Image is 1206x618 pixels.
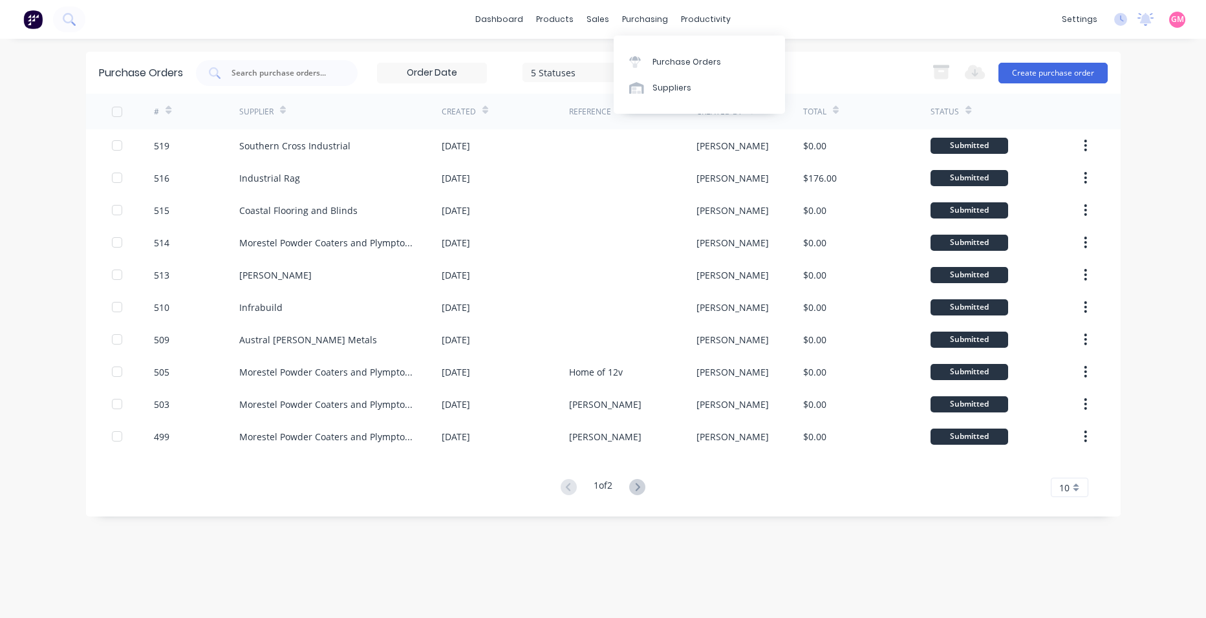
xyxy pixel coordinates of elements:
div: Total [803,106,826,118]
div: 516 [154,171,169,185]
div: 499 [154,430,169,443]
div: Austral [PERSON_NAME] Metals [239,333,377,346]
input: Search purchase orders... [230,67,338,80]
div: [PERSON_NAME] [696,301,769,314]
div: $0.00 [803,301,826,314]
div: Purchase Orders [652,56,721,68]
div: [PERSON_NAME] [696,171,769,185]
div: Suppliers [652,82,691,94]
input: Order Date [378,63,486,83]
div: Supplier [239,106,274,118]
div: Coastal Flooring and Blinds [239,204,358,217]
div: Created [442,106,476,118]
div: [PERSON_NAME] [696,398,769,411]
div: Home of 12v [569,365,623,379]
div: 510 [154,301,169,314]
div: Submitted [931,364,1008,380]
div: Submitted [931,429,1008,445]
div: Purchase Orders [99,65,183,81]
div: Morestel Powder Coaters and Plympton Grit Blasting [239,236,416,250]
div: settings [1055,10,1104,29]
div: [PERSON_NAME] [696,365,769,379]
div: [PERSON_NAME] [569,398,641,411]
div: [PERSON_NAME] [696,333,769,346]
span: GM [1171,14,1184,25]
div: 5 Statuses [531,65,623,79]
div: $0.00 [803,268,826,282]
div: Submitted [931,202,1008,218]
button: Create purchase order [998,63,1108,83]
div: productivity [674,10,737,29]
div: $0.00 [803,236,826,250]
a: dashboard [469,10,530,29]
div: [DATE] [442,171,470,185]
div: Morestel Powder Coaters and Plympton Grit Blasting [239,398,416,411]
div: Submitted [931,138,1008,154]
div: Submitted [931,396,1008,412]
div: [PERSON_NAME] [696,430,769,443]
div: Submitted [931,299,1008,315]
div: [DATE] [442,430,470,443]
div: [DATE] [442,268,470,282]
div: Reference [569,106,611,118]
div: Status [931,106,959,118]
div: purchasing [616,10,674,29]
div: [DATE] [442,301,470,314]
div: Infrabuild [239,301,283,314]
div: $0.00 [803,139,826,153]
div: Submitted [931,235,1008,251]
div: [PERSON_NAME] [696,139,769,153]
div: [PERSON_NAME] [239,268,312,282]
div: $0.00 [803,398,826,411]
div: 519 [154,139,169,153]
div: [DATE] [442,365,470,379]
div: [PERSON_NAME] [696,236,769,250]
div: [DATE] [442,236,470,250]
div: [PERSON_NAME] [569,430,641,443]
div: Industrial Rag [239,171,300,185]
div: 509 [154,333,169,346]
span: 10 [1059,481,1070,495]
div: 515 [154,204,169,217]
div: $0.00 [803,333,826,346]
div: Submitted [931,332,1008,348]
div: 505 [154,365,169,379]
div: products [530,10,580,29]
div: Southern Cross Industrial [239,139,350,153]
div: 503 [154,398,169,411]
a: Purchase Orders [614,48,785,74]
div: [DATE] [442,333,470,346]
div: 1 of 2 [594,478,612,497]
div: $0.00 [803,365,826,379]
div: $0.00 [803,204,826,217]
img: Factory [23,10,43,29]
div: 514 [154,236,169,250]
div: [DATE] [442,204,470,217]
div: Morestel Powder Coaters and Plympton Grit Blasting [239,430,416,443]
div: # [154,106,159,118]
div: 513 [154,268,169,282]
div: [DATE] [442,139,470,153]
div: sales [580,10,616,29]
div: Submitted [931,170,1008,186]
div: [PERSON_NAME] [696,268,769,282]
div: Submitted [931,267,1008,283]
div: $176.00 [803,171,837,185]
div: Morestel Powder Coaters and Plympton Grit Blasting [239,365,416,379]
div: [PERSON_NAME] [696,204,769,217]
div: $0.00 [803,430,826,443]
div: [DATE] [442,398,470,411]
a: Suppliers [614,75,785,101]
